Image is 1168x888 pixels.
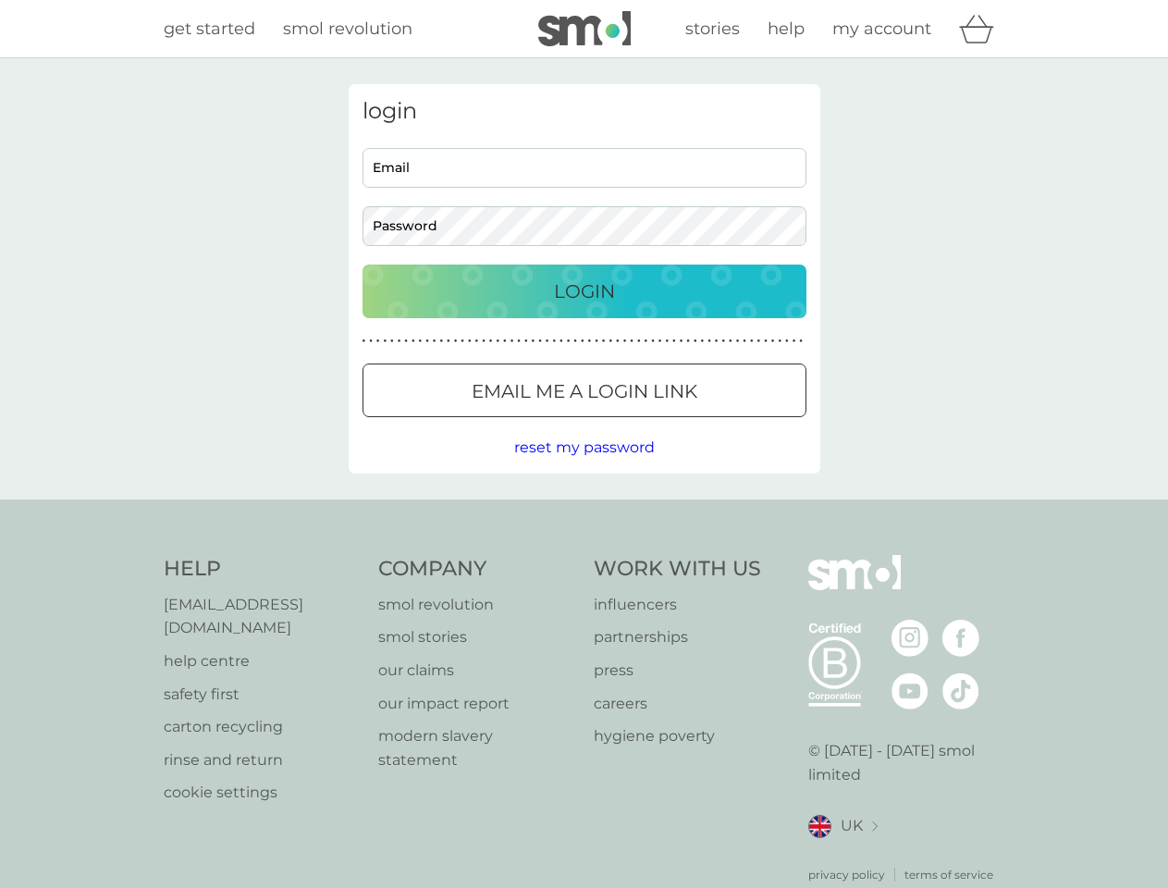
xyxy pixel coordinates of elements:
[595,337,598,346] p: ●
[685,18,740,39] span: stories
[363,98,806,125] h3: login
[439,337,443,346] p: ●
[594,724,761,748] a: hygiene poverty
[532,337,535,346] p: ●
[651,337,655,346] p: ●
[686,337,690,346] p: ●
[489,337,493,346] p: ●
[567,337,571,346] p: ●
[164,781,361,805] a: cookie settings
[164,593,361,640] a: [EMAIL_ADDRESS][DOMAIN_NAME]
[680,337,683,346] p: ●
[808,866,885,883] a: privacy policy
[538,337,542,346] p: ●
[164,715,361,739] p: carton recycling
[694,337,697,346] p: ●
[942,672,979,709] img: visit the smol Tiktok page
[510,337,514,346] p: ●
[554,277,615,306] p: Login
[832,18,931,39] span: my account
[517,337,521,346] p: ●
[872,821,878,832] img: select a new location
[715,337,719,346] p: ●
[594,625,761,649] p: partnerships
[959,10,1005,47] div: basket
[594,593,761,617] a: influencers
[503,337,507,346] p: ●
[707,337,711,346] p: ●
[764,337,768,346] p: ●
[524,337,528,346] p: ●
[609,337,612,346] p: ●
[808,815,831,838] img: UK flag
[672,337,676,346] p: ●
[832,16,931,43] a: my account
[573,337,577,346] p: ●
[398,337,401,346] p: ●
[701,337,705,346] p: ●
[363,364,806,417] button: Email me a login link
[729,337,732,346] p: ●
[785,337,789,346] p: ●
[472,376,697,406] p: Email me a login link
[378,555,575,584] h4: Company
[433,337,436,346] p: ●
[378,593,575,617] a: smol revolution
[482,337,486,346] p: ●
[768,16,805,43] a: help
[412,337,415,346] p: ●
[630,337,633,346] p: ●
[496,337,499,346] p: ●
[891,620,928,657] img: visit the smol Instagram page
[581,337,584,346] p: ●
[736,337,740,346] p: ●
[588,337,592,346] p: ●
[425,337,429,346] p: ●
[378,692,575,716] a: our impact report
[378,625,575,649] a: smol stories
[771,337,775,346] p: ●
[454,337,458,346] p: ●
[904,866,993,883] a: terms of service
[383,337,387,346] p: ●
[594,692,761,716] a: careers
[793,337,796,346] p: ●
[461,337,464,346] p: ●
[721,337,725,346] p: ●
[164,748,361,772] a: rinse and return
[594,555,761,584] h4: Work With Us
[164,18,255,39] span: get started
[808,555,901,618] img: smol
[538,11,631,46] img: smol
[616,337,620,346] p: ●
[376,337,380,346] p: ●
[559,337,563,346] p: ●
[757,337,761,346] p: ●
[778,337,781,346] p: ●
[685,16,740,43] a: stories
[799,337,803,346] p: ●
[658,337,662,346] p: ●
[637,337,641,346] p: ●
[283,16,412,43] a: smol revolution
[808,739,1005,786] p: © [DATE] - [DATE] smol limited
[164,683,361,707] a: safety first
[594,659,761,683] p: press
[419,337,423,346] p: ●
[378,724,575,771] a: modern slavery statement
[378,659,575,683] a: our claims
[645,337,648,346] p: ●
[447,337,450,346] p: ●
[363,265,806,318] button: Login
[164,649,361,673] a: help centre
[363,337,366,346] p: ●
